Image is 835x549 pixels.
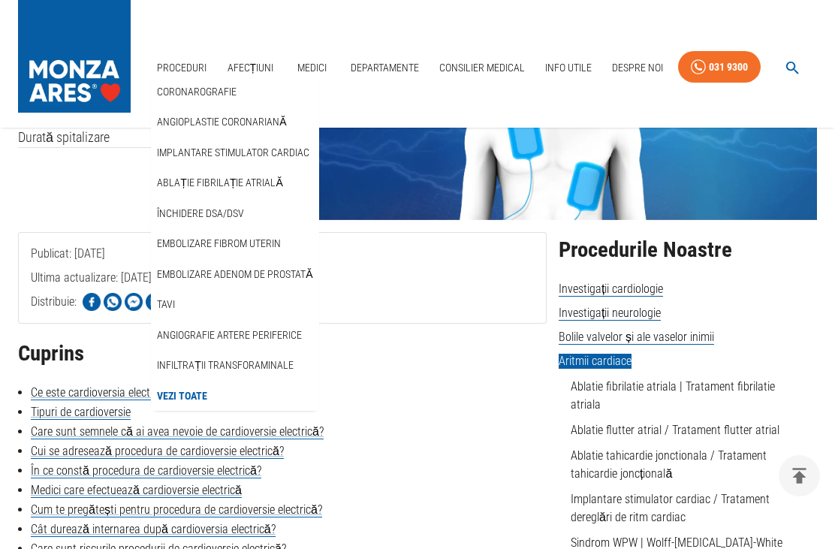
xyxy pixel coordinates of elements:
img: Share on WhatsApp [104,293,122,311]
a: Proceduri [151,53,213,83]
a: Departamente [345,53,425,83]
img: Share on LinkedIn [146,293,164,311]
img: Cardioversia electrică – restabilirea ritmului normal al inimii | MONZA ARES [288,88,817,220]
a: Implantare stimulator cardiac [154,140,312,165]
a: Ablatie tahicardie jonctionala / Tratament tahicardie joncțională [571,448,767,481]
div: 031 9300 [709,58,748,77]
a: Ablatie flutter atrial / Tratament flutter atrial [571,423,779,437]
div: Ablație fibrilație atrială [151,167,318,198]
div: Embolizare fibrom uterin [151,228,318,259]
div: Închidere DSA/DSV [151,198,318,229]
a: În ce constă procedura de cardioversie electrică? [31,463,261,478]
a: Consilier Medical [433,53,531,83]
h2: Cuprins [18,342,547,366]
a: Implantare stimulator cardiac / Tratament dereglări de ritm cardiac [571,492,770,524]
div: Infiltrații transforaminale [151,350,318,381]
button: delete [779,455,820,496]
td: Durată spitalizare [18,128,181,148]
a: Despre Noi [606,53,669,83]
a: Coronarografie [154,80,240,104]
span: Investigații neurologie [559,306,661,321]
div: Angioplastie coronariană [151,107,318,137]
nav: secondary mailbox folders [151,77,318,412]
a: Embolizare fibrom uterin [154,231,284,256]
div: TAVI [151,289,318,320]
div: Implantare stimulator cardiac [151,137,318,168]
div: Vezi Toate [151,381,318,412]
a: Închidere DSA/DSV [154,201,247,226]
h2: Procedurile Noastre [559,238,817,262]
a: Info Utile [539,53,598,83]
a: Infiltrații transforaminale [154,353,297,378]
a: Ablație fibrilație atrială [154,170,285,195]
img: Share on Facebook Messenger [125,293,143,311]
a: Cui se adresează procedura de cardioversie electrică? [31,444,284,459]
a: Cât durează internarea după cardioversia electrică? [31,522,276,537]
div: Angiografie artere periferice [151,320,318,351]
a: Vezi Toate [154,384,210,409]
a: Cum te pregătești pentru procedura de cardioversie electrică? [31,502,322,517]
img: Share on Facebook [83,293,101,311]
span: Investigații cardiologie [559,282,663,297]
p: Distribuie: [31,293,77,311]
a: Medici [288,53,336,83]
span: Publicat: [DATE] [31,246,105,321]
a: Angiografie artere periferice [154,323,305,348]
a: Afecțiuni [222,53,280,83]
span: Aritmii cardiace [559,354,632,369]
span: Bolile valvelor și ale vaselor inimii [559,330,714,345]
a: Care sunt semnele că ai avea nevoie de cardioversie electrică? [31,424,324,439]
a: Tipuri de cardioversie [31,405,131,420]
div: Coronarografie [151,77,318,107]
a: Angioplastie coronariană [154,110,289,134]
span: Ultima actualizare: [DATE] [31,270,152,345]
a: Medici care efectuează cardioversie electrică [31,483,242,498]
a: Embolizare adenom de prostată [154,262,315,287]
a: Ablatie fibrilatie atriala | Tratament fibrilatie atriala [571,379,775,412]
a: Ce este cardioversia electrică? [31,385,173,400]
div: Embolizare adenom de prostată [151,259,318,290]
a: 031 9300 [678,51,761,83]
a: TAVI [154,292,178,317]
